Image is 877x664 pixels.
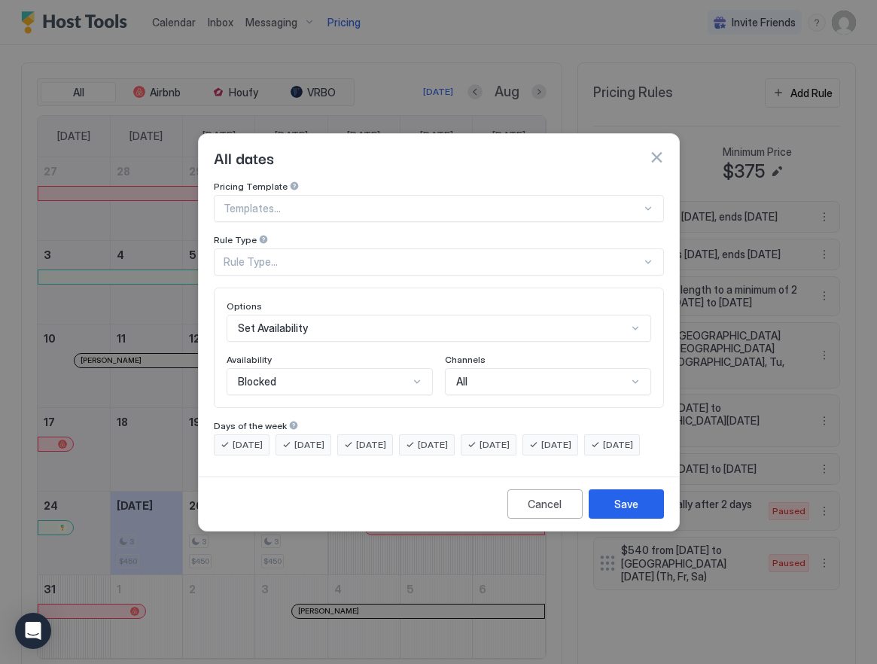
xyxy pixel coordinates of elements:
div: Save [614,496,638,512]
span: Pricing Template [214,181,288,192]
span: Set Availability [238,321,308,335]
button: Save [589,489,664,519]
span: [DATE] [541,438,571,452]
span: [DATE] [233,438,263,452]
span: [DATE] [294,438,324,452]
button: Cancel [507,489,583,519]
span: All [456,375,467,388]
span: [DATE] [418,438,448,452]
span: All dates [214,146,274,169]
span: Availability [227,354,272,365]
span: [DATE] [480,438,510,452]
span: Options [227,300,262,312]
div: Rule Type... [224,255,641,269]
div: Open Intercom Messenger [15,613,51,649]
span: [DATE] [603,438,633,452]
span: Rule Type [214,234,257,245]
span: Channels [445,354,486,365]
span: Days of the week [214,420,287,431]
div: Cancel [528,496,562,512]
span: Blocked [238,375,276,388]
span: [DATE] [356,438,386,452]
